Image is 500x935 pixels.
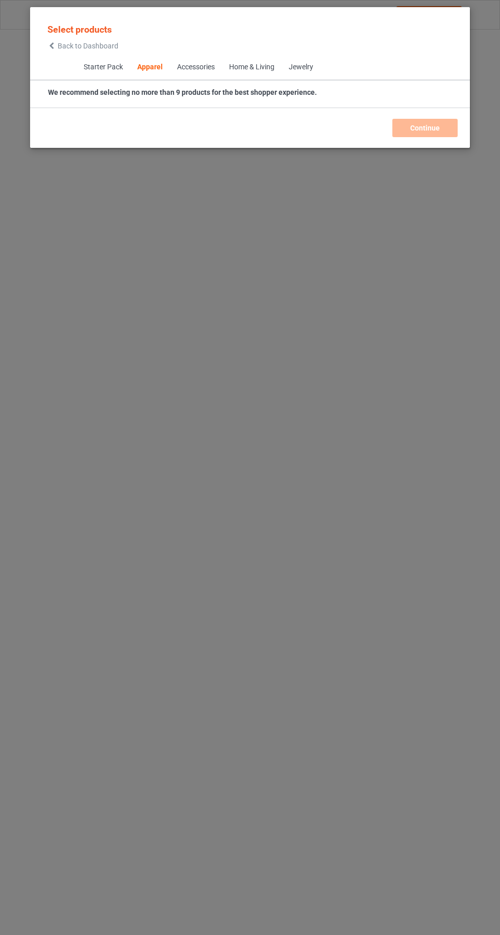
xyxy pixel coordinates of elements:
[229,62,274,72] div: Home & Living
[76,55,130,80] span: Starter Pack
[48,88,317,96] strong: We recommend selecting no more than 9 products for the best shopper experience.
[137,62,162,72] div: Apparel
[177,62,214,72] div: Accessories
[58,42,118,50] span: Back to Dashboard
[288,62,313,72] div: Jewelry
[47,24,112,35] span: Select products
